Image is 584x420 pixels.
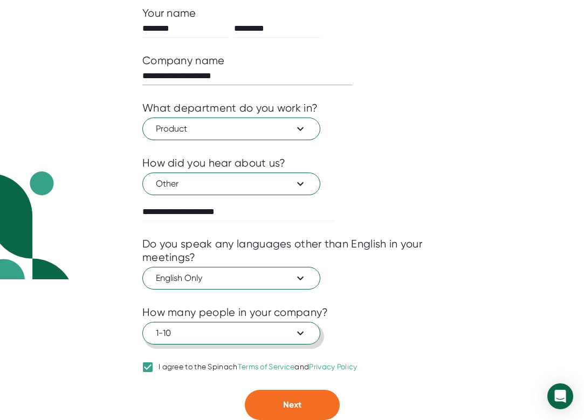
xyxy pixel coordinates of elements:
[156,272,307,285] span: English Only
[142,173,320,195] button: Other
[159,362,358,372] div: I agree to the Spinach and
[238,362,295,371] a: Terms of Service
[142,156,286,170] div: How did you hear about us?
[142,322,320,345] button: 1-10
[142,54,225,67] div: Company name
[142,306,328,319] div: How many people in your company?
[156,327,307,340] span: 1-10
[142,267,320,290] button: English Only
[309,362,357,371] a: Privacy Policy
[142,118,320,140] button: Product
[245,390,340,420] button: Next
[142,6,442,20] div: Your name
[156,122,307,135] span: Product
[283,400,301,410] span: Next
[547,383,573,409] div: Open Intercom Messenger
[156,177,307,190] span: Other
[142,101,318,115] div: What department do you work in?
[142,237,442,264] div: Do you speak any languages other than English in your meetings?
